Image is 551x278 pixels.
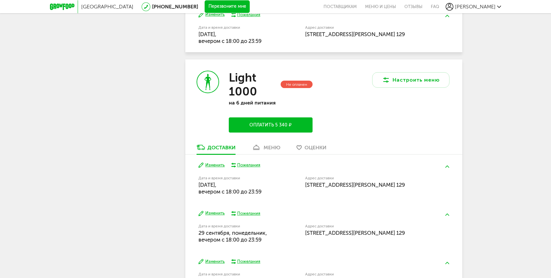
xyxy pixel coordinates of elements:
div: Пожелания [237,259,260,264]
span: Оценки [304,144,326,151]
button: Пожелания [231,12,260,18]
div: Доставки [208,144,236,151]
button: Пожелания [231,259,260,264]
label: Дата и время доставки [198,224,272,228]
button: Изменить [198,12,225,18]
label: Дата и время доставки [198,273,272,276]
span: [STREET_ADDRESS][PERSON_NAME] 129 [305,182,405,188]
span: [DATE], вечером c 18:00 до 23:59 [198,31,262,44]
button: Настроить меню [372,72,450,88]
label: Дата и время доставки [198,176,272,180]
img: arrow-up-green.5eb5f82.svg [445,262,449,264]
div: Пожелания [237,162,260,168]
div: Пожелания [237,211,260,216]
label: Адрес доставки [305,26,425,29]
button: Оплатить 5 340 ₽ [229,117,313,133]
label: Адрес доставки [305,176,425,180]
label: Адрес доставки [305,273,425,276]
label: Дата и время доставки [198,26,272,29]
button: Пожелания [231,162,260,168]
span: [STREET_ADDRESS][PERSON_NAME] 129 [305,230,405,236]
a: Доставки [193,144,239,154]
button: Изменить [198,210,225,216]
button: Изменить [198,259,225,265]
a: меню [248,144,284,154]
span: 29 сентября, понедельник, вечером c 18:00 до 23:59 [198,230,267,243]
img: arrow-up-green.5eb5f82.svg [445,15,449,17]
a: [PHONE_NUMBER] [152,4,198,10]
div: Не оплачен [281,81,313,88]
button: Изменить [198,162,225,168]
img: arrow-up-green.5eb5f82.svg [445,213,449,216]
span: [DATE], вечером c 18:00 до 23:59 [198,182,262,195]
div: меню [264,144,280,151]
img: arrow-up-green.5eb5f82.svg [445,165,449,168]
span: [PERSON_NAME] [455,4,496,10]
span: [GEOGRAPHIC_DATA] [81,4,133,10]
button: Перезвоните мне [205,0,250,13]
button: Пожелания [231,211,260,216]
a: Оценки [293,144,330,154]
div: Пожелания [237,12,260,18]
span: [STREET_ADDRESS][PERSON_NAME] 129 [305,31,405,37]
label: Адрес доставки [305,224,425,228]
h3: Light 1000 [229,71,279,98]
p: на 6 дней питания [229,100,313,106]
